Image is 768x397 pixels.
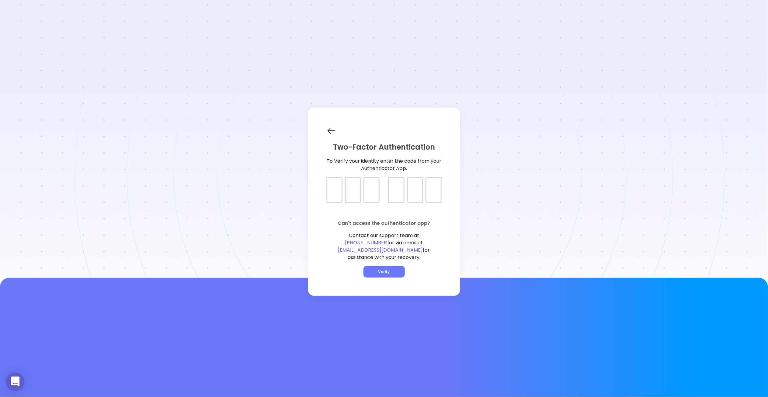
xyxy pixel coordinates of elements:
p: Can't access the authenticator app? [326,220,442,227]
span: [PHONE_NUMBER] [345,239,389,246]
p: Contact our support team at or via email at for assistance with your recovery. [326,232,442,261]
span: [EMAIL_ADDRESS][DOMAIN_NAME] [338,246,423,253]
p: Two-Factor Authentication [326,142,442,153]
p: To Verify your identity enter the code from your Authenticator App. [326,158,442,172]
button: Verify [363,266,405,278]
input: verification input [326,177,442,192]
span: Verify [378,269,390,274]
